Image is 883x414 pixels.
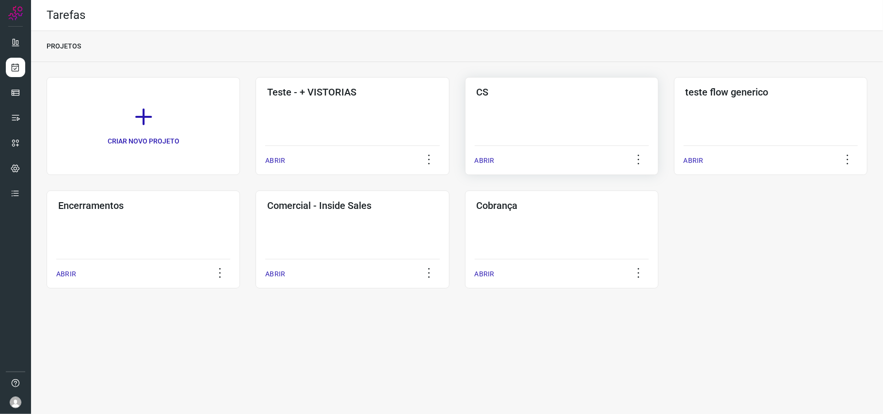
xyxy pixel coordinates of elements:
[475,269,495,279] p: ABRIR
[475,156,495,166] p: ABRIR
[267,200,437,211] h3: Comercial - Inside Sales
[686,86,856,98] h3: teste flow generico
[684,156,704,166] p: ABRIR
[56,269,76,279] p: ABRIR
[265,269,285,279] p: ABRIR
[8,6,23,20] img: Logo
[477,200,647,211] h3: Cobrança
[108,136,179,146] p: CRIAR NOVO PROJETO
[265,156,285,166] p: ABRIR
[47,41,81,51] p: PROJETOS
[477,86,647,98] h3: CS
[267,86,437,98] h3: Teste - + VISTORIAS
[10,397,21,408] img: avatar-user-boy.jpg
[58,200,228,211] h3: Encerramentos
[47,8,85,22] h2: Tarefas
